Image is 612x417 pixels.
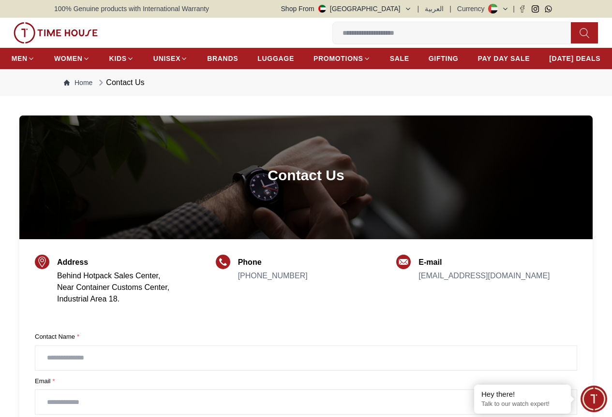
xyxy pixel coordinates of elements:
a: [EMAIL_ADDRESS][DOMAIN_NAME] [418,272,550,280]
h5: E-mail [418,257,550,268]
a: Instagram [532,5,539,13]
span: PAY DAY SALE [478,54,530,63]
h5: Phone [238,257,308,268]
span: | [418,4,419,14]
a: WOMEN [54,50,90,67]
a: Whatsapp [545,5,552,13]
a: MEN [12,50,35,67]
span: KIDS [109,54,127,63]
p: Industrial Area 18. [57,293,169,305]
a: [PHONE_NUMBER] [238,272,308,280]
p: Behind Hotpack Sales Center, [57,270,169,282]
a: Home [64,78,92,87]
a: [DATE] DEALS [549,50,600,67]
div: Hey there! [481,389,564,399]
div: Currency [457,4,489,14]
img: ... [14,22,98,43]
span: BRANDS [207,54,238,63]
span: PROMOTIONS [313,54,363,63]
p: Near Container Customs Center, [57,282,169,293]
p: Talk to our watch expert! [481,400,564,408]
a: PROMOTIONS [313,50,371,67]
span: | [513,4,515,14]
a: PAY DAY SALE [478,50,530,67]
span: | [449,4,451,14]
nav: Breadcrumb [54,69,558,96]
span: GIFTING [429,54,459,63]
span: UNISEX [153,54,180,63]
span: WOMEN [54,54,83,63]
a: UNISEX [153,50,188,67]
img: United Arab Emirates [318,5,326,13]
span: MEN [12,54,28,63]
label: Email [35,376,577,386]
div: Chat Widget [581,386,607,412]
a: Facebook [519,5,526,13]
span: [DATE] DEALS [549,54,600,63]
a: SALE [390,50,409,67]
button: العربية [425,4,444,14]
h1: Contact Us [268,167,344,184]
label: Contact Name [35,332,577,342]
h5: Address [57,257,169,268]
div: Contact Us [96,77,144,88]
span: 100% Genuine products with International Warranty [54,4,209,14]
span: SALE [390,54,409,63]
a: KIDS [109,50,134,67]
a: LUGGAGE [257,50,294,67]
a: BRANDS [207,50,238,67]
span: LUGGAGE [257,54,294,63]
a: GIFTING [429,50,459,67]
button: Shop From[GEOGRAPHIC_DATA] [281,4,412,14]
